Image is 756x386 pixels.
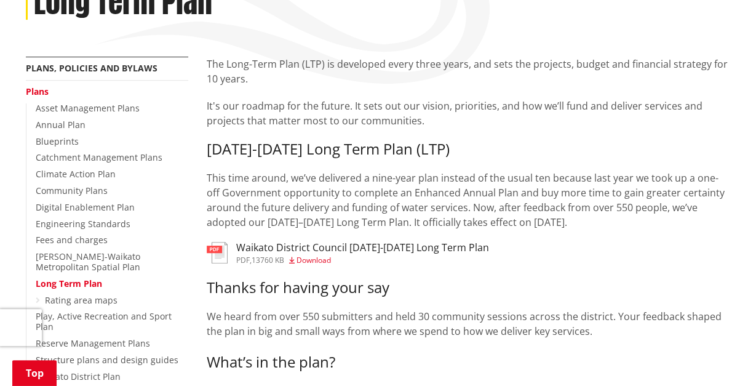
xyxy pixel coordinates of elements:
span: 13760 KB [252,255,284,265]
h3: Waikato District Council [DATE]-[DATE] Long Term Plan [236,242,489,254]
div: , [236,257,489,264]
a: Waikato District Council [DATE]-[DATE] Long Term Plan pdf,13760 KB Download [207,242,489,264]
a: Top [12,360,57,386]
a: Blueprints [36,135,79,147]
h3: Thanks for having your say [207,279,731,297]
p: The Long-Term Plan (LTP) is developed every three years, and sets the projects, budget and financ... [207,57,731,86]
p: This time around, we’ve delivered a nine-year plan instead of the usual ten because last year we ... [207,171,731,230]
iframe: Messenger Launcher [699,334,744,379]
a: Community Plans [36,185,108,196]
a: Long Term Plan [36,278,102,289]
img: document-pdf.svg [207,242,228,263]
a: Engineering Standards [36,218,130,230]
a: Annual Plan [36,119,86,131]
a: Digital Enablement Plan [36,201,135,213]
a: Asset Management Plans [36,102,140,114]
a: Plans, policies and bylaws [26,62,157,74]
a: Structure plans and design guides [36,354,178,366]
a: Play, Active Recreation and Sport Plan [36,310,172,332]
a: Climate Action Plan [36,168,116,180]
span: Download [296,255,331,265]
p: It's our roadmap for the future. It sets out our vision, priorities, and how we’ll fund and deliv... [207,99,731,128]
a: Reserve Management Plans [36,337,150,349]
a: Plans [26,86,49,97]
h3: [DATE]-[DATE] Long Term Plan (LTP) [207,140,731,158]
h3: What’s in the plan? [207,353,731,371]
span: pdf [236,255,250,265]
a: Waikato District Plan [36,371,121,382]
span: We heard from over 550 submitters and held 30 community sessions across the district. Your feedba... [207,310,722,338]
a: [PERSON_NAME]-Waikato Metropolitan Spatial Plan [36,251,140,273]
a: Catchment Management Plans [36,151,162,163]
a: Rating area maps [45,294,117,306]
a: Fees and charges [36,234,108,246]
